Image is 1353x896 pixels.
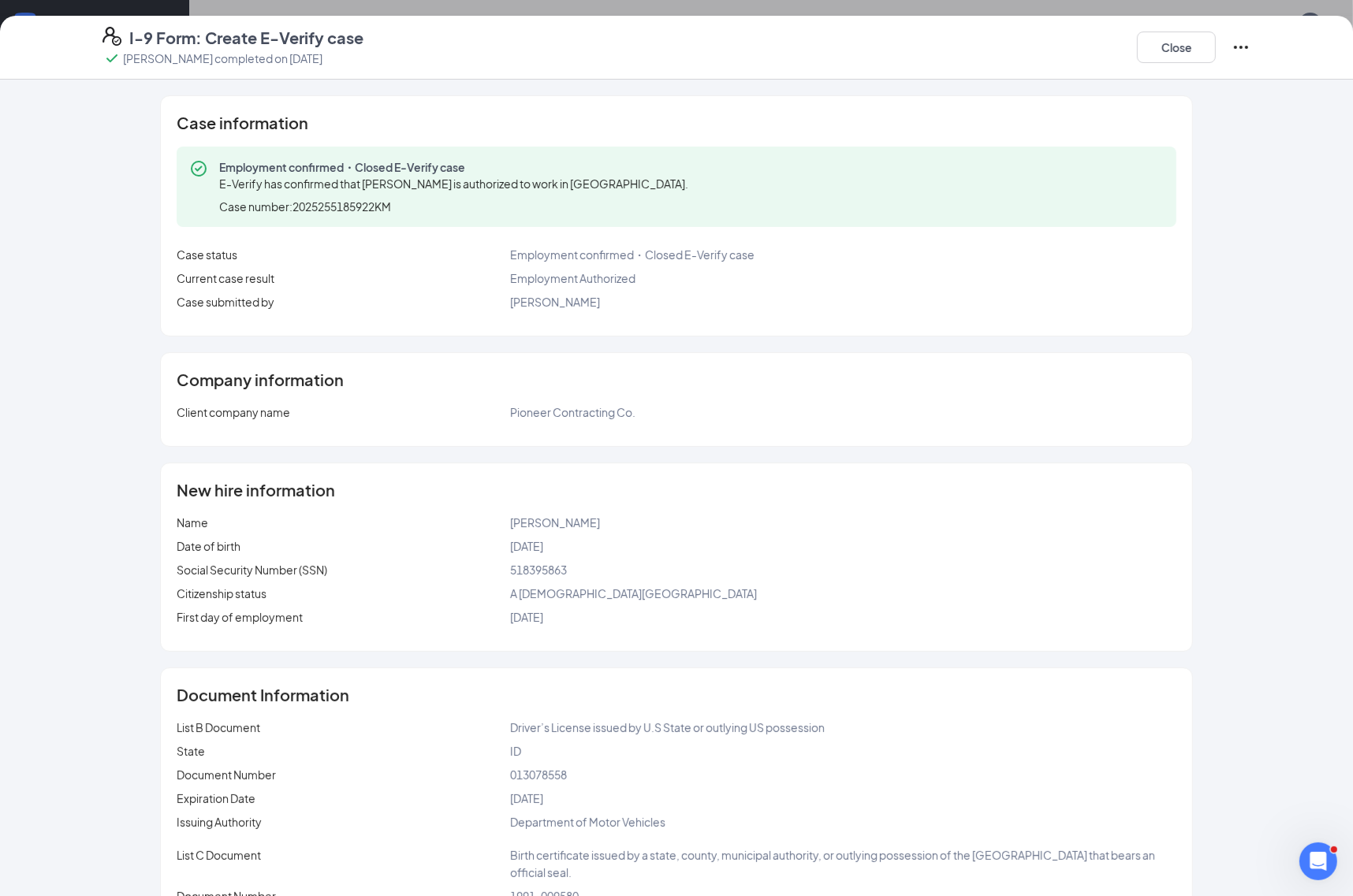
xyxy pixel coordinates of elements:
[129,27,363,49] h4: I-9 Form: Create E-Verify case
[177,539,240,553] span: Date of birth
[510,247,755,262] span: Employment confirmed・Closed E-Verify case
[1137,32,1216,63] button: Close
[510,295,600,309] span: [PERSON_NAME]
[177,563,327,577] span: Social Security Number (SSN)
[510,720,825,734] span: Driver’s License issued by U.S State or outlying US possession
[177,295,274,309] span: Case submitted by
[177,791,255,805] span: Expiration Date
[177,610,303,624] span: First day of employment
[1299,842,1337,880] iframe: Intercom live chat
[510,791,543,805] span: [DATE]
[177,405,290,419] span: Client company name
[177,720,260,734] span: List B Document
[510,610,543,624] span: [DATE]
[219,199,391,214] span: Case number: 2025255185922KM
[177,586,266,600] span: Citizenship status
[219,159,695,175] span: Employment confirmed・Closed E-Verify case
[510,539,543,553] span: [DATE]
[177,247,237,262] span: Case status
[177,482,335,498] span: New hire information
[177,768,276,782] span: Document Number
[189,159,208,178] svg: CheckmarkCircle
[177,815,262,829] span: Issuing Authority
[510,768,567,782] span: 013078558
[177,271,274,285] span: Current case result
[177,848,261,862] span: List C Document
[219,177,688,191] span: E-Verify has confirmed that [PERSON_NAME] is authorized to work in [GEOGRAPHIC_DATA].
[177,687,349,703] span: Document Information
[510,586,757,600] span: A [DEMOGRAPHIC_DATA][GEOGRAPHIC_DATA]
[1232,38,1250,57] svg: Ellipses
[510,815,665,829] span: Department of Motor Vehicles
[510,271,635,285] span: Employment Authorized
[123,50,322,66] p: [PERSON_NAME] completed on [DATE]
[510,744,521,758] span: ID
[177,372,344,388] span: Company information
[177,515,208,530] span: Name
[510,515,600,530] span: [PERSON_NAME]
[102,49,121,68] svg: Checkmark
[510,405,635,419] span: Pioneer Contracting Co.
[177,115,308,131] span: Case information
[102,27,121,46] svg: FormI9EVerifyIcon
[510,848,1155,879] span: Birth certificate issued by a state, county, municipal authority, or outlying possession of the [...
[177,744,205,758] span: State
[510,563,567,577] span: 518395863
